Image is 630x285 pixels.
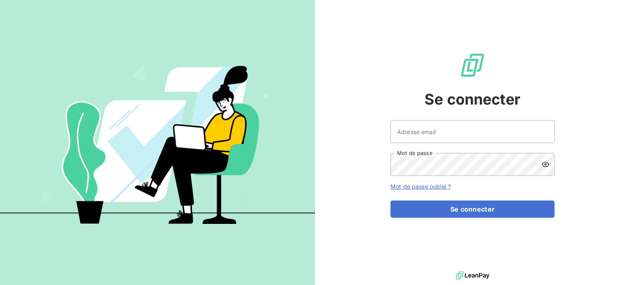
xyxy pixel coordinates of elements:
[456,269,489,282] img: logo
[425,88,520,110] span: Se connecter
[390,120,555,143] input: placeholder
[390,183,451,190] a: Mot de passe oublié ?
[459,52,486,78] img: Logo LeanPay
[390,201,555,218] button: Se connecter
